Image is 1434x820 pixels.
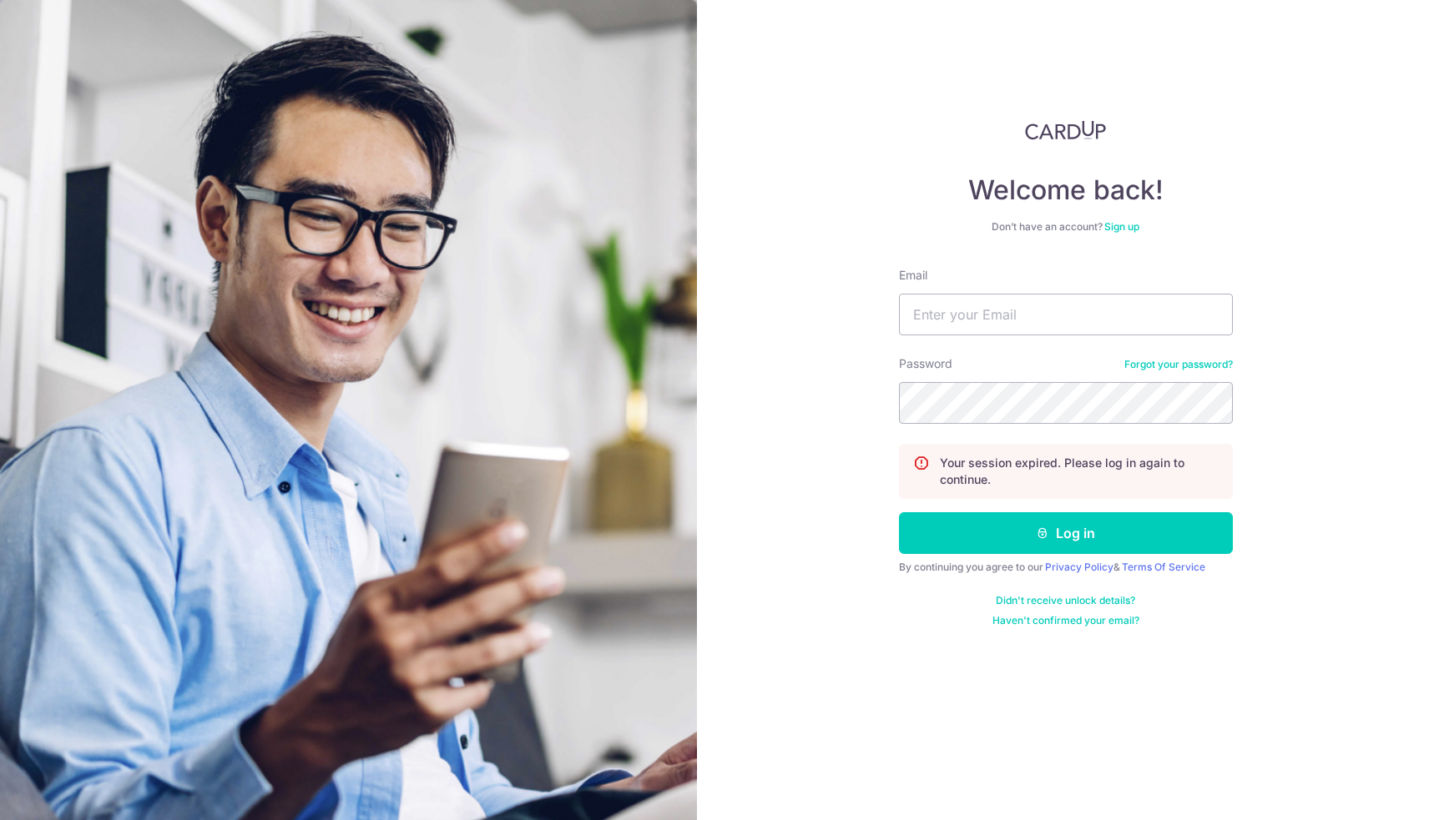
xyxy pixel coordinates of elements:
[899,267,927,284] label: Email
[899,294,1233,335] input: Enter your Email
[1122,561,1205,573] a: Terms Of Service
[1045,561,1113,573] a: Privacy Policy
[996,594,1135,607] a: Didn't receive unlock details?
[899,174,1233,207] h4: Welcome back!
[1025,120,1107,140] img: CardUp Logo
[899,512,1233,554] button: Log in
[992,614,1139,627] a: Haven't confirmed your email?
[899,220,1233,234] div: Don’t have an account?
[1124,358,1233,371] a: Forgot your password?
[940,455,1219,488] p: Your session expired. Please log in again to continue.
[899,355,952,372] label: Password
[899,561,1233,574] div: By continuing you agree to our &
[1104,220,1139,233] a: Sign up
